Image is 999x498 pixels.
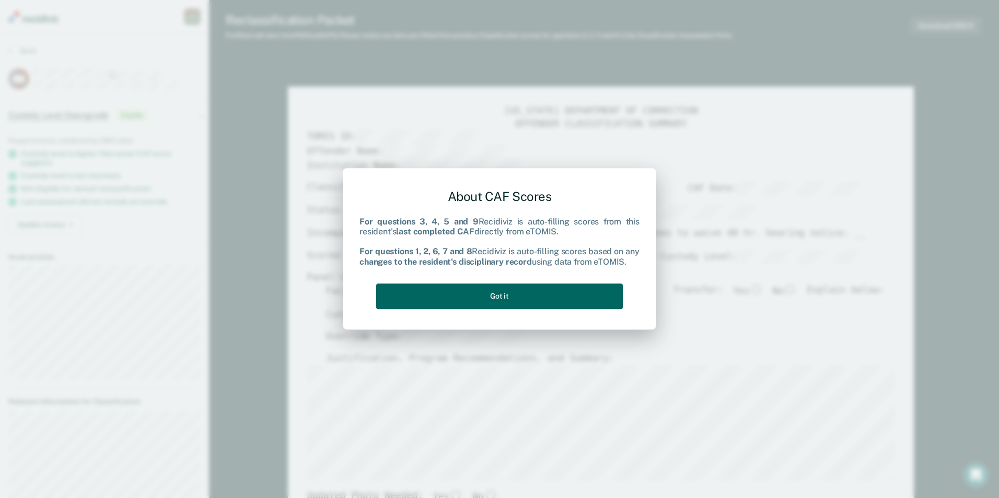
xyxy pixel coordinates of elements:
button: Got it [376,283,623,309]
div: About CAF Scores [359,181,640,212]
b: last completed CAF [396,227,474,236]
b: For questions 1, 2, 6, 7 and 8 [359,247,472,257]
b: For questions 3, 4, 5 and 9 [359,217,479,227]
div: Recidiviz is auto-filling scores from this resident's directly from eTOMIS. Recidiviz is auto-fil... [359,217,640,267]
b: changes to the resident's disciplinary record [359,257,532,267]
